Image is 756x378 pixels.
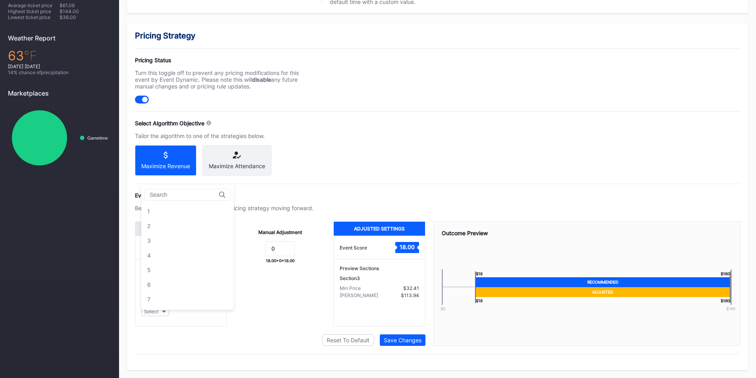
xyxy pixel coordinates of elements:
div: Select Algorithm Objective [135,120,204,127]
div: 5 [147,267,151,273]
div: Adjusted Settings [334,222,425,236]
div: 6 [147,281,151,288]
text: Gametime [87,136,108,140]
div: $0 [429,306,457,311]
div: $32.41 [403,285,419,291]
div: Manual Adjustment [258,229,302,235]
div: $ 18 [475,297,483,303]
div: Tailor the algorithm to one of the strategies below. [135,132,314,139]
div: Reset To Default [327,337,369,343]
div: 1 [147,208,150,215]
div: Min Price [340,285,361,291]
div: Event Score Adjustments [135,192,740,199]
text: 18.00 [400,244,415,250]
div: 7 [147,296,150,303]
div: Event Score [340,245,367,251]
div: $ 160 [721,271,731,277]
button: Reset To Default [322,334,374,346]
div: Section 3 [340,275,419,281]
div: Below are inputs that will adjust the pricing strategy moving forward. [135,205,314,211]
div: Preview Sections [340,265,419,271]
div: [PERSON_NAME] [340,292,378,298]
div: $113.94 [401,292,419,298]
div: $ 160 [721,297,731,303]
div: Maximize Revenue [141,163,190,169]
button: Select [141,307,169,316]
div: Maximize Attendance [209,163,265,169]
input: Search [150,192,219,198]
svg: Chart title [8,103,111,173]
div: Adjusted [475,287,731,297]
div: 4 [147,252,151,259]
div: 2 [147,223,150,229]
div: 18.00 + 0 = 18.00 [266,258,294,263]
div: Recommended [475,277,731,287]
button: Save Changes [380,334,425,346]
div: Recommended Settings [135,222,226,236]
div: Save Changes [384,337,421,343]
div: 3 [147,237,151,244]
div: Select [144,309,158,315]
div: $ 160 [717,306,744,311]
div: $ 18 [475,271,483,277]
div: Outcome Preview [442,230,732,236]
